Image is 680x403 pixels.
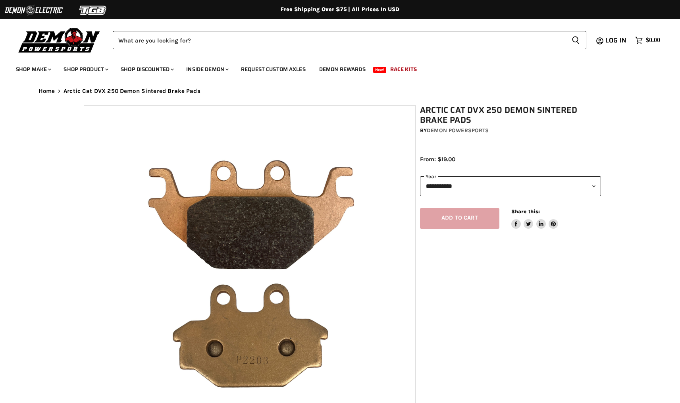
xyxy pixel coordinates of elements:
[115,61,179,77] a: Shop Discounted
[511,208,559,229] aside: Share this:
[113,31,586,49] form: Product
[420,105,601,125] h1: Arctic Cat DVX 250 Demon Sintered Brake Pads
[58,61,113,77] a: Shop Product
[602,37,631,44] a: Log in
[16,26,103,54] img: Demon Powersports
[113,31,565,49] input: Search
[631,35,664,46] a: $0.00
[4,3,64,18] img: Demon Electric Logo 2
[565,31,586,49] button: Search
[605,35,626,45] span: Log in
[10,61,56,77] a: Shop Make
[420,126,601,135] div: by
[646,37,660,44] span: $0.00
[373,67,387,73] span: New!
[23,6,658,13] div: Free Shipping Over $75 | All Prices In USD
[420,176,601,196] select: year
[39,88,55,94] a: Home
[10,58,658,77] ul: Main menu
[64,88,200,94] span: Arctic Cat DVX 250 Demon Sintered Brake Pads
[511,208,540,214] span: Share this:
[313,61,372,77] a: Demon Rewards
[384,61,423,77] a: Race Kits
[180,61,233,77] a: Inside Demon
[23,88,658,94] nav: Breadcrumbs
[235,61,312,77] a: Request Custom Axles
[64,3,123,18] img: TGB Logo 2
[427,127,489,134] a: Demon Powersports
[420,156,455,163] span: From: $19.00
